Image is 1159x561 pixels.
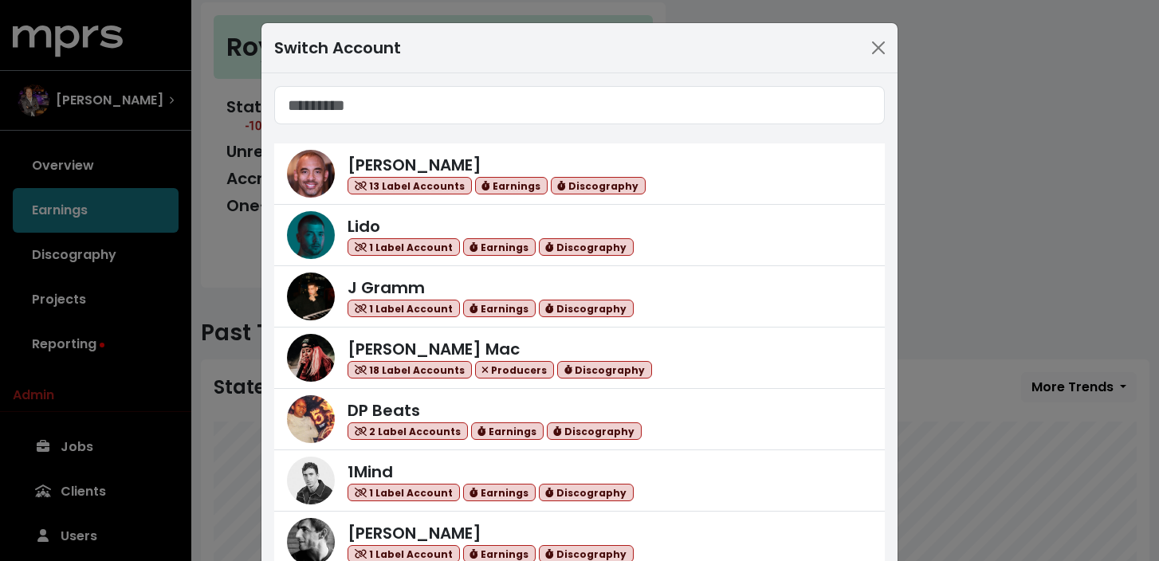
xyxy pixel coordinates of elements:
span: 1 Label Account [348,238,460,257]
span: DP Beats [348,399,420,422]
span: [PERSON_NAME] [348,154,481,176]
span: Earnings [463,300,536,318]
span: Earnings [475,177,548,195]
div: Switch Account [274,36,401,60]
img: 1Mind [287,457,335,504]
span: Discography [551,177,646,195]
a: DP BeatsDP Beats 2 Label Accounts Earnings Discography [274,389,885,450]
img: DP Beats [287,395,335,443]
a: Keegan Mac[PERSON_NAME] Mac 18 Label Accounts Producers Discography [274,328,885,389]
a: J GrammJ Gramm 1 Label Account Earnings Discography [274,266,885,328]
span: 13 Label Accounts [348,177,472,195]
span: [PERSON_NAME] [348,522,481,544]
span: 1Mind [348,461,393,483]
img: Harvey Mason Jr [287,150,335,198]
img: J Gramm [287,273,335,320]
button: Close [866,35,891,61]
span: Lido [348,215,380,237]
span: 1 Label Account [348,300,460,318]
img: Lido [287,211,335,259]
img: Keegan Mac [287,334,335,382]
span: Producers [475,361,555,379]
input: Search accounts [274,86,885,124]
span: 18 Label Accounts [348,361,472,379]
a: LidoLido 1 Label Account Earnings Discography [274,205,885,266]
span: Earnings [471,422,544,441]
a: 1Mind1Mind 1 Label Account Earnings Discography [274,450,885,512]
span: 1 Label Account [348,484,460,502]
span: Earnings [463,238,536,257]
span: Discography [557,361,652,379]
span: Discography [539,238,634,257]
span: [PERSON_NAME] Mac [348,338,520,360]
span: Discography [539,300,634,318]
span: Earnings [463,484,536,502]
span: J Gramm [348,277,425,299]
span: Discography [539,484,634,502]
span: Discography [547,422,642,441]
a: Harvey Mason Jr[PERSON_NAME] 13 Label Accounts Earnings Discography [274,143,885,205]
span: 2 Label Accounts [348,422,468,441]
